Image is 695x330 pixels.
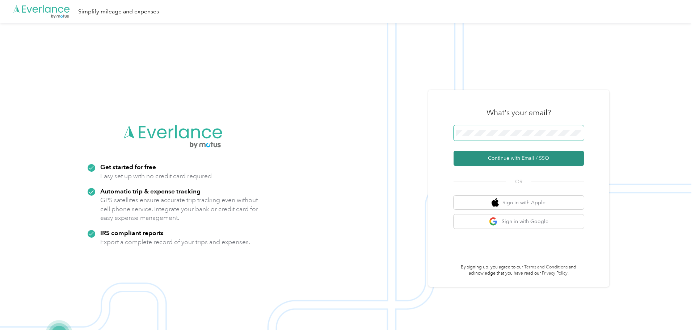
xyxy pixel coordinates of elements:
[489,217,498,226] img: google logo
[100,172,212,181] p: Easy set up with no credit card required
[524,264,568,270] a: Terms and Conditions
[454,151,584,166] button: Continue with Email / SSO
[454,264,584,277] p: By signing up, you agree to our and acknowledge that you have read our .
[100,187,201,195] strong: Automatic trip & expense tracking
[486,108,551,118] h3: What's your email?
[454,214,584,229] button: google logoSign in with Google
[100,229,164,237] strong: IRS compliant reports
[492,198,499,207] img: apple logo
[100,238,250,247] p: Export a complete record of your trips and expenses.
[542,271,568,276] a: Privacy Policy
[454,196,584,210] button: apple logoSign in with Apple
[100,163,156,171] strong: Get started for free
[506,178,531,185] span: OR
[100,196,258,222] p: GPS satellites ensure accurate trip tracking even without cell phone service. Integrate your bank...
[78,7,159,16] div: Simplify mileage and expenses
